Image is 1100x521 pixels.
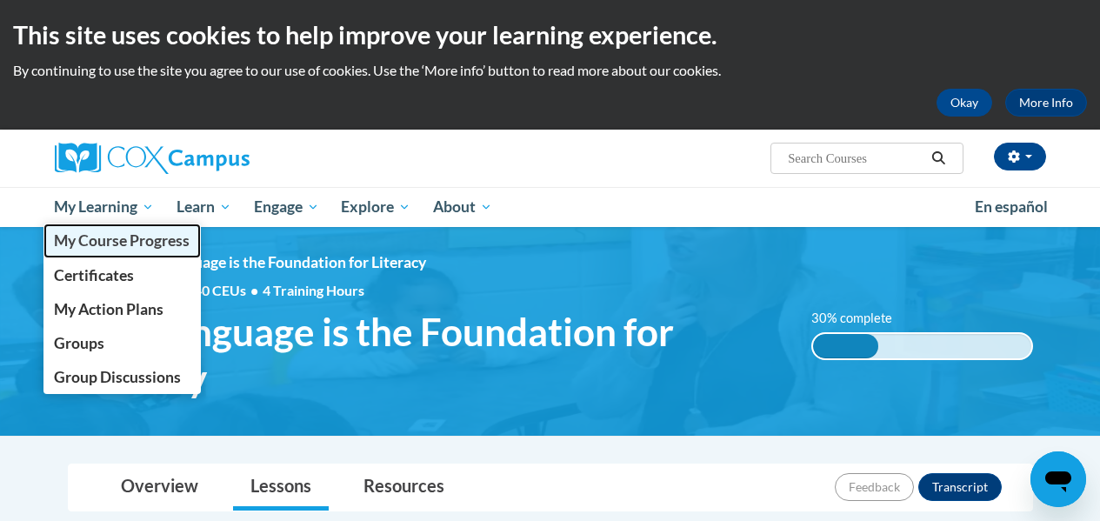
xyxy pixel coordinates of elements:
[786,148,925,169] input: Search Courses
[811,309,911,328] label: 30% complete
[54,334,104,352] span: Groups
[422,187,503,227] a: About
[925,148,951,169] button: Search
[233,464,329,511] a: Lessons
[68,309,785,401] span: Oral Language is the Foundation for Literacy
[975,197,1048,216] span: En español
[43,258,202,292] a: Certificates
[433,197,492,217] span: About
[54,266,134,284] span: Certificates
[54,368,181,386] span: Group Discussions
[54,300,163,318] span: My Action Plans
[330,187,422,227] a: Explore
[42,187,1059,227] div: Main menu
[183,281,263,300] span: 0.40 CEUs
[177,197,231,217] span: Learn
[55,143,368,174] a: Cox Campus
[55,143,250,174] img: Cox Campus
[129,253,426,271] span: Oral Language is the Foundation for Literacy
[1005,89,1087,117] a: More Info
[346,464,462,511] a: Resources
[254,197,319,217] span: Engage
[54,197,154,217] span: My Learning
[43,292,202,326] a: My Action Plans
[13,17,1087,52] h2: This site uses cookies to help improve your learning experience.
[43,326,202,360] a: Groups
[1030,451,1086,507] iframe: Button to launch messaging window
[165,187,243,227] a: Learn
[13,61,1087,80] p: By continuing to use the site you agree to our use of cookies. Use the ‘More info’ button to read...
[243,187,330,227] a: Engage
[835,473,914,501] button: Feedback
[918,473,1002,501] button: Transcript
[813,334,878,358] div: 30%
[43,360,202,394] a: Group Discussions
[54,231,190,250] span: My Course Progress
[263,282,364,298] span: 4 Training Hours
[994,143,1046,170] button: Account Settings
[341,197,410,217] span: Explore
[43,224,202,257] a: My Course Progress
[937,89,992,117] button: Okay
[103,464,216,511] a: Overview
[250,282,258,298] span: •
[43,187,166,227] a: My Learning
[963,189,1059,225] a: En español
